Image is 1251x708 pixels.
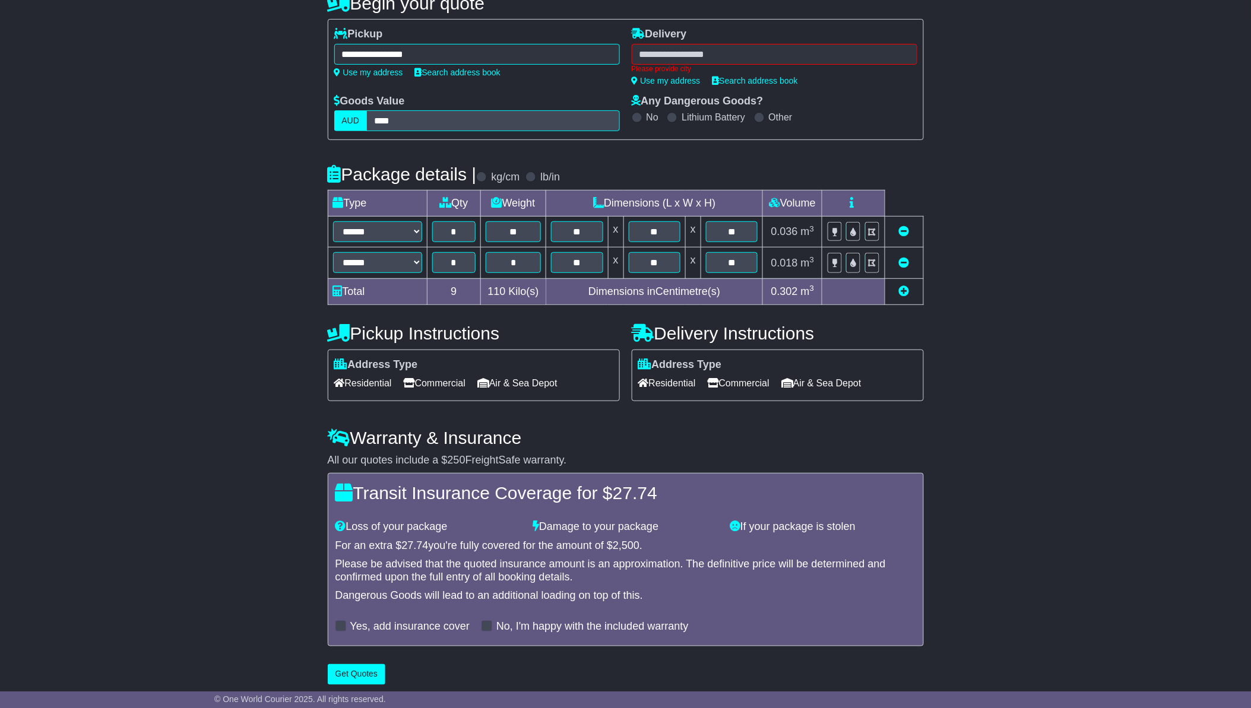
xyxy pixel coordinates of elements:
span: Air & Sea Depot [781,374,862,392]
label: Pickup [334,28,383,41]
td: x [685,247,701,278]
a: Use my address [632,76,701,85]
span: Commercial [404,374,465,392]
h4: Package details | [328,164,477,184]
a: Search address book [415,68,501,77]
h4: Warranty & Insurance [328,428,924,447]
span: m [801,257,815,269]
span: Residential [334,374,392,392]
div: For an extra $ you're fully covered for the amount of $ . [335,539,916,553]
a: Search address book [712,76,798,85]
td: Dimensions in Centimetre(s) [546,278,763,304]
span: 0.018 [771,257,798,269]
h4: Pickup Instructions [328,323,620,343]
span: Air & Sea Depot [477,374,558,392]
span: 0.302 [771,285,798,297]
label: Lithium Battery [682,112,745,123]
td: x [608,247,623,278]
span: 2,500 [613,539,639,551]
div: Loss of your package [330,520,527,534]
label: Other [769,112,793,123]
td: Weight [481,191,546,217]
label: AUD [334,110,368,131]
td: 9 [427,278,481,304]
a: Remove this item [899,226,910,237]
label: lb/in [540,171,560,184]
td: Total [328,278,427,304]
sup: 3 [810,224,815,233]
div: Dangerous Goods will lead to an additional loading on top of this. [335,589,916,602]
label: kg/cm [491,171,520,184]
div: If your package is stolen [724,520,922,534]
span: 27.74 [613,483,657,503]
label: Yes, add insurance cover [350,620,470,633]
span: 110 [488,285,506,297]
span: m [801,285,815,297]
span: 27.74 [402,539,429,551]
label: No, I'm happy with the included warranty [496,620,689,633]
td: Volume [763,191,822,217]
td: Dimensions (L x W x H) [546,191,763,217]
label: Any Dangerous Goods? [632,95,764,108]
td: Qty [427,191,481,217]
td: x [685,217,701,247]
td: Type [328,191,427,217]
a: Use my address [334,68,403,77]
button: Get Quotes [328,664,386,685]
label: Delivery [632,28,687,41]
span: Commercial [708,374,769,392]
h4: Delivery Instructions [632,323,924,343]
label: Address Type [638,358,722,372]
div: All our quotes include a $ FreightSafe warranty. [328,454,924,467]
div: Please provide city [632,65,917,73]
sup: 3 [810,255,815,264]
label: Goods Value [334,95,405,108]
span: 0.036 [771,226,798,237]
label: Address Type [334,358,418,372]
label: No [647,112,658,123]
span: 250 [448,454,465,466]
a: Remove this item [899,257,910,269]
td: x [608,217,623,247]
h4: Transit Insurance Coverage for $ [335,483,916,503]
td: Kilo(s) [481,278,546,304]
span: © One World Courier 2025. All rights reserved. [214,694,386,704]
a: Add new item [899,285,910,297]
span: Residential [638,374,696,392]
sup: 3 [810,284,815,293]
div: Please be advised that the quoted insurance amount is an approximation. The definitive price will... [335,558,916,583]
span: m [801,226,815,237]
div: Damage to your package [527,520,724,534]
